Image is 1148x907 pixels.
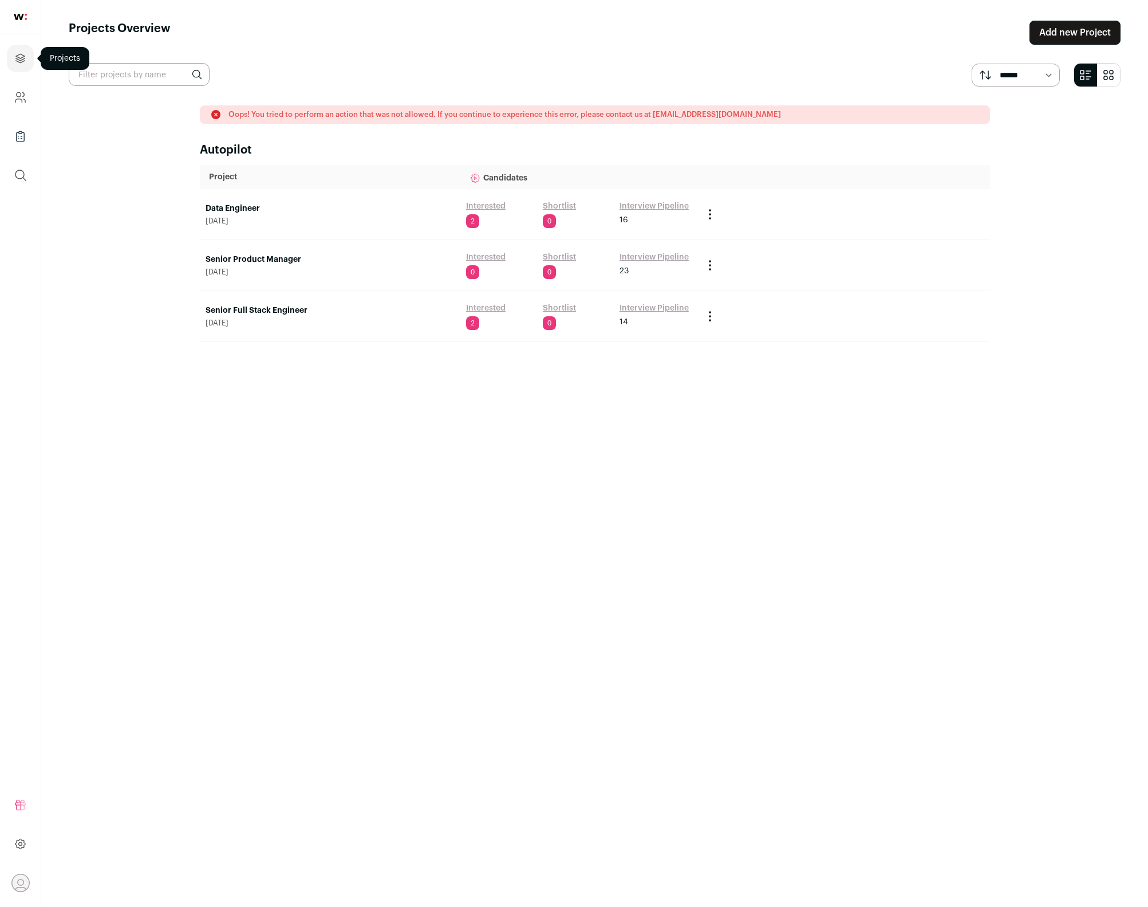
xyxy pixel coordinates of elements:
span: [DATE] [206,268,455,277]
a: Senior Product Manager [206,254,455,265]
input: Filter projects by name [69,63,210,86]
button: Project Actions [703,258,717,272]
a: Add new Project [1029,21,1121,45]
span: [DATE] [206,217,455,226]
a: Interview Pipeline [620,201,689,212]
a: Shortlist [543,201,576,212]
h2: Autopilot [200,142,990,158]
span: [DATE] [206,319,455,328]
span: 2 [466,214,479,228]
a: Shortlist [543,252,576,263]
h1: Projects Overview [69,21,171,45]
a: Data Engineer [206,203,455,214]
button: Open dropdown [11,874,30,892]
span: 2 [466,316,479,330]
p: Project [209,171,451,183]
a: Company and ATS Settings [7,84,34,111]
a: Senior Full Stack Engineer [206,305,455,316]
p: Oops! You tried to perform an action that was not allowed. If you continue to experience this err... [228,110,781,119]
a: Interview Pipeline [620,252,689,263]
span: 0 [543,214,556,228]
button: Project Actions [703,207,717,221]
a: Interested [466,201,506,212]
span: 14 [620,316,628,328]
button: Project Actions [703,309,717,323]
a: Interview Pipeline [620,303,689,314]
a: Interested [466,303,506,314]
span: 0 [543,265,556,279]
img: wellfound-shorthand-0d5821cbd27db2630d0214b213865d53afaa358527fdda9d0ea32b1df1b89c2c.svg [14,14,27,20]
div: Projects [41,47,89,70]
a: Projects [7,45,34,72]
span: 0 [466,265,479,279]
p: Candidates [470,166,688,189]
a: Interested [466,252,506,263]
a: Shortlist [543,303,576,314]
span: 0 [543,316,556,330]
span: 23 [620,265,629,277]
a: Company Lists [7,123,34,150]
span: 16 [620,214,628,226]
